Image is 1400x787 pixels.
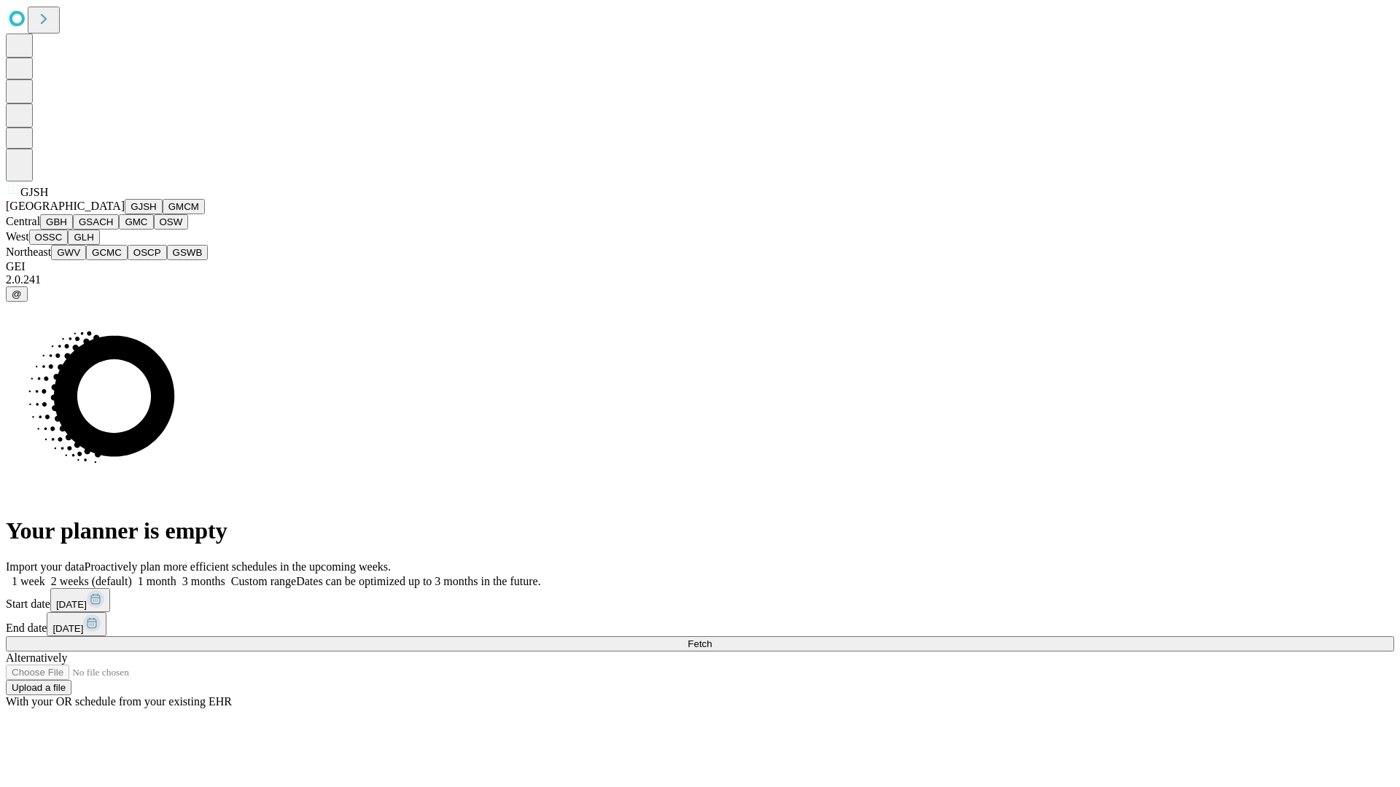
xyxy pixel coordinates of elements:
[6,286,28,302] button: @
[163,199,205,214] button: GMCM
[125,199,163,214] button: GJSH
[51,245,86,260] button: GWV
[50,588,110,612] button: [DATE]
[56,599,87,610] span: [DATE]
[6,695,232,708] span: With your OR schedule from your existing EHR
[12,289,22,299] span: @
[6,230,29,243] span: West
[6,246,51,258] span: Northeast
[167,245,209,260] button: GSWB
[154,214,189,230] button: OSW
[119,214,153,230] button: GMC
[6,260,1394,273] div: GEI
[40,214,73,230] button: GBH
[51,575,132,587] span: 2 weeks (default)
[52,623,83,634] span: [DATE]
[231,575,296,587] span: Custom range
[85,560,391,573] span: Proactively plan more efficient schedules in the upcoming weeks.
[6,612,1394,636] div: End date
[6,636,1394,651] button: Fetch
[68,230,99,245] button: GLH
[6,273,1394,286] div: 2.0.241
[688,638,712,649] span: Fetch
[296,575,540,587] span: Dates can be optimized up to 3 months in the future.
[20,186,48,198] span: GJSH
[6,517,1394,544] h1: Your planner is empty
[6,215,40,227] span: Central
[6,200,125,212] span: [GEOGRAPHIC_DATA]
[128,245,167,260] button: OSCP
[182,575,225,587] span: 3 months
[73,214,119,230] button: GSACH
[12,575,45,587] span: 1 week
[6,588,1394,612] div: Start date
[29,230,69,245] button: OSSC
[138,575,176,587] span: 1 month
[6,560,85,573] span: Import your data
[86,245,128,260] button: GCMC
[47,612,106,636] button: [DATE]
[6,651,67,664] span: Alternatively
[6,680,71,695] button: Upload a file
